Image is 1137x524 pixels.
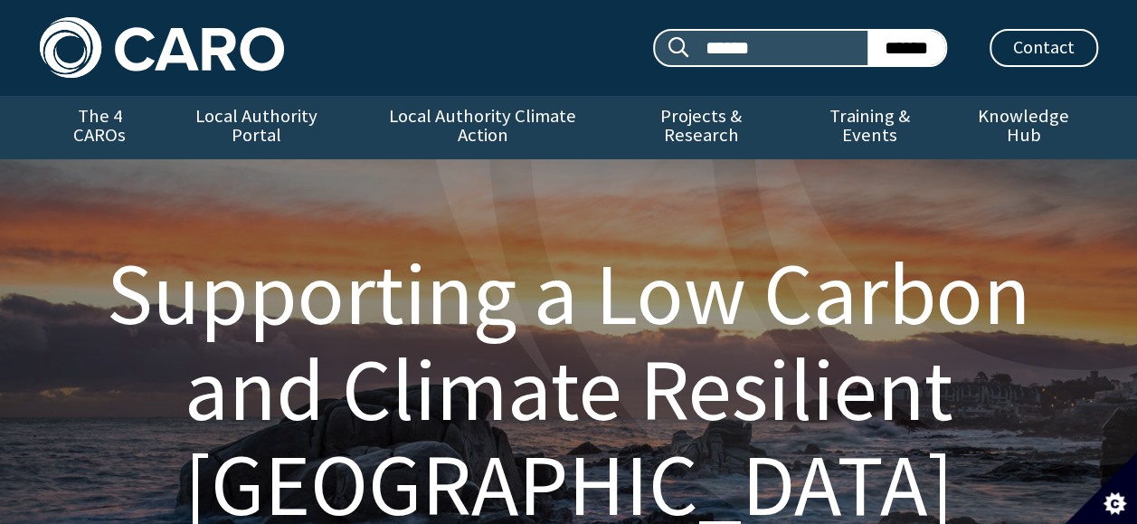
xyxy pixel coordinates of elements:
a: Contact [990,29,1098,67]
a: Local Authority Portal [160,96,354,159]
a: The 4 CAROs [40,96,160,159]
button: Set cookie preferences [1065,452,1137,524]
a: Projects & Research [611,96,791,159]
a: Knowledge Hub [949,96,1097,159]
a: Local Authority Climate Action [354,96,611,159]
a: Training & Events [791,96,949,159]
img: Caro logo [40,17,284,78]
